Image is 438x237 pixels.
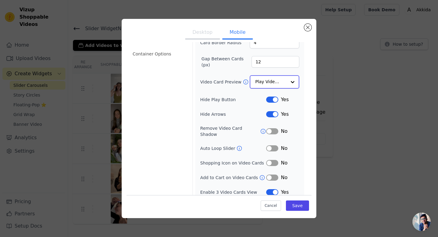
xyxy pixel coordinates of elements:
[200,111,266,117] label: Hide Arrows
[304,24,311,31] button: Close modal
[412,213,431,231] a: Ouvrir le chat
[200,40,242,46] label: Card Border Radius
[281,128,287,135] span: No
[200,145,236,151] label: Auto Loop Slider
[281,96,289,103] span: Yes
[200,97,266,103] label: Hide Play Button
[129,48,189,60] li: Container Options
[281,189,289,196] span: Yes
[286,200,309,211] button: Save
[200,125,260,137] label: Remove Video Card Shadow
[200,79,242,85] label: Video Card Preview
[200,175,259,181] label: Add to Cart on Video Cards
[281,111,289,118] span: Yes
[281,145,287,152] span: No
[281,159,287,167] span: No
[200,189,266,195] label: Enable 3 Video Cards View
[200,160,264,166] label: Shopping Icon on Video Cards
[222,26,253,40] button: Mobile
[261,200,281,211] button: Cancel
[281,174,287,181] span: No
[185,26,220,40] button: Desktop
[201,56,252,68] label: Gap Between Cards (px)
